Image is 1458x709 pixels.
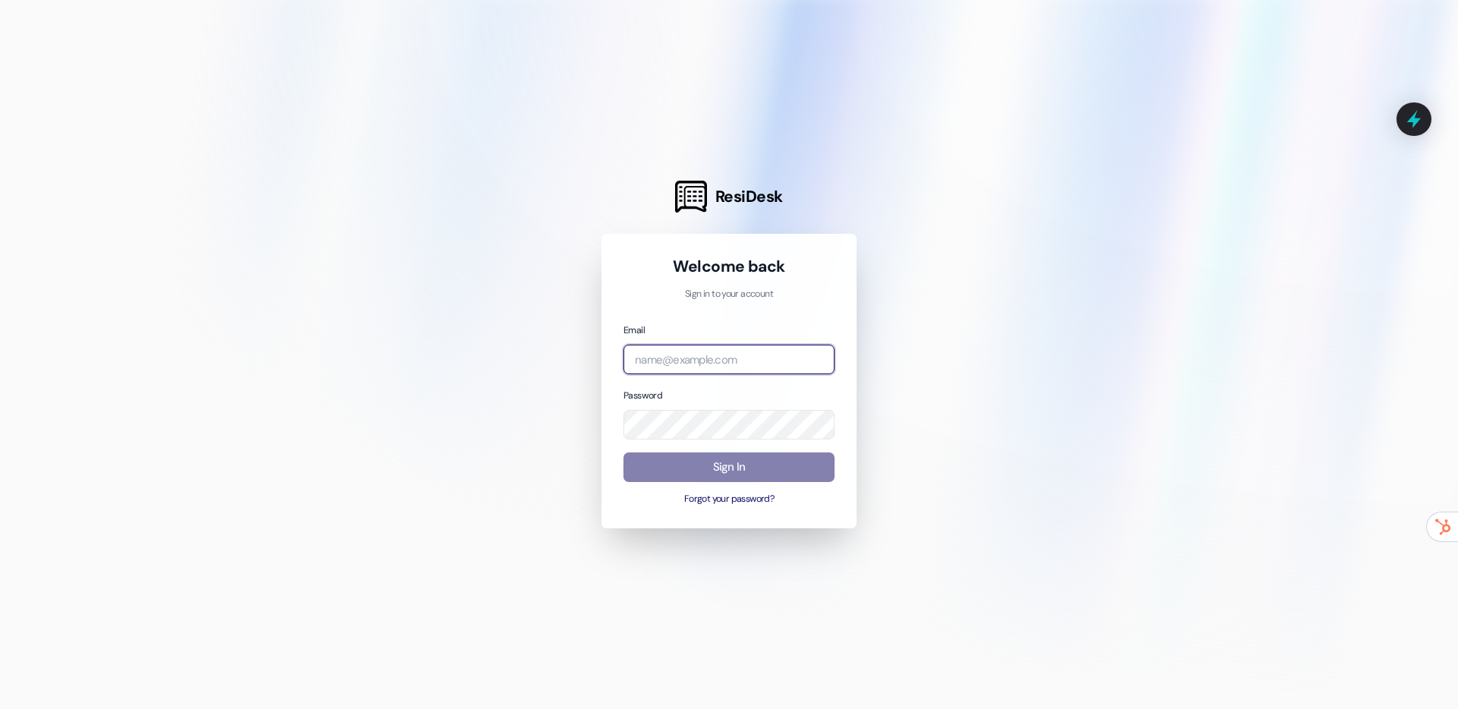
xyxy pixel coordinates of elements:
span: ResiDesk [715,186,783,207]
label: Password [623,389,662,402]
input: name@example.com [623,345,835,374]
button: Forgot your password? [623,493,835,506]
img: ResiDesk Logo [675,181,707,213]
label: Email [623,324,645,336]
h1: Welcome back [623,256,835,277]
button: Sign In [623,452,835,482]
p: Sign in to your account [623,288,835,301]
